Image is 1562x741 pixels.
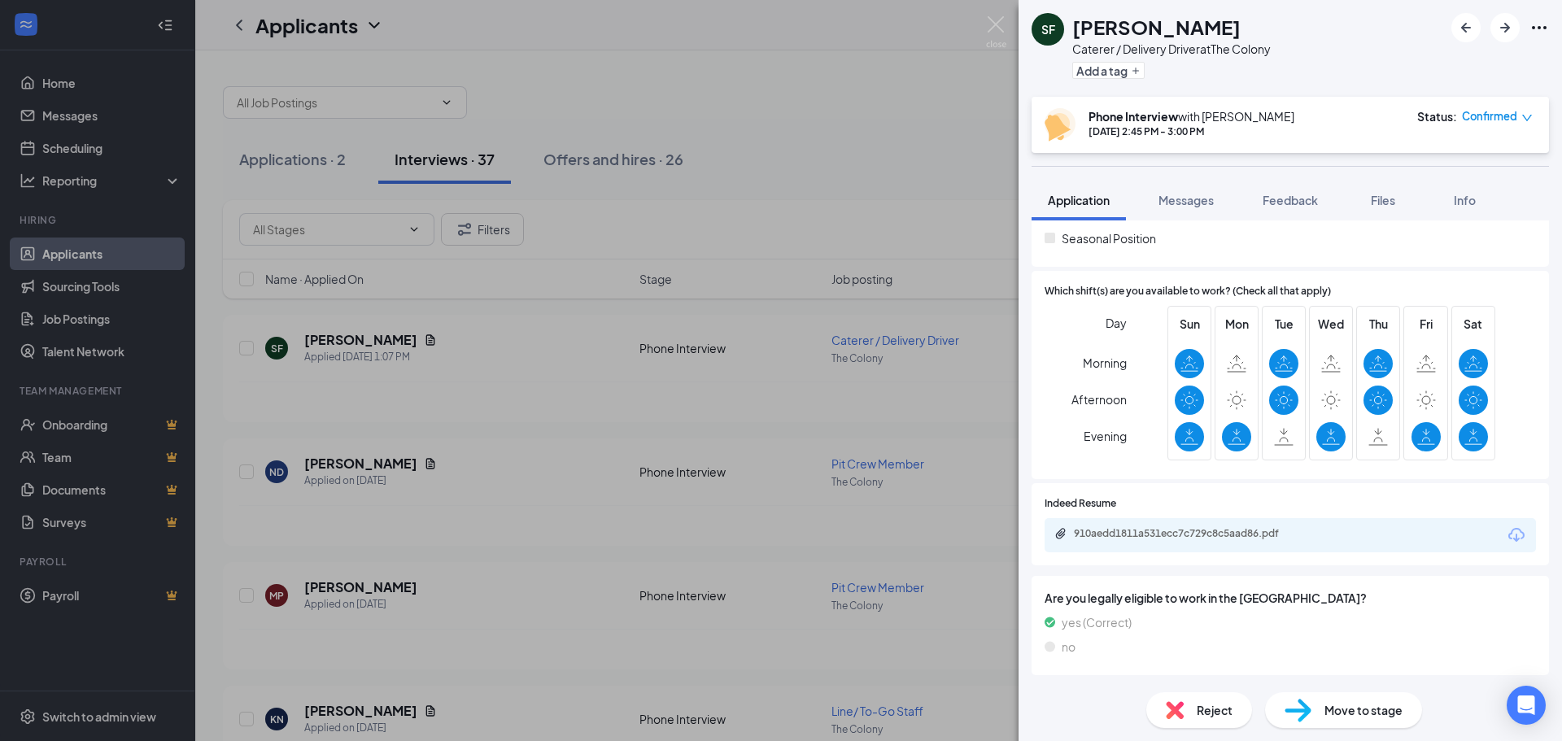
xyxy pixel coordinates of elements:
span: Move to stage [1324,701,1403,719]
span: Info [1454,193,1476,207]
svg: Download [1507,525,1526,545]
span: Tue [1269,315,1298,333]
span: Are you legally eligible to work in the [GEOGRAPHIC_DATA]? [1045,589,1536,607]
a: Paperclip910aedd1811a531ecc7c729c8c5aad86.pdf [1054,527,1318,543]
span: Thu [1363,315,1393,333]
span: Which shift(s) are you available to work? (Check all that apply) [1045,284,1331,299]
span: Afternoon [1071,385,1127,414]
span: Sun [1175,315,1204,333]
span: yes (Correct) [1062,613,1132,631]
svg: Plus [1131,66,1141,76]
svg: ArrowLeftNew [1456,18,1476,37]
span: Messages [1158,193,1214,207]
span: down [1521,112,1533,124]
div: 910aedd1811a531ecc7c729c8c5aad86.pdf [1074,527,1302,540]
span: Sat [1459,315,1488,333]
button: PlusAdd a tag [1072,62,1145,79]
div: Caterer / Delivery Driver at The Colony [1072,41,1271,57]
h1: [PERSON_NAME] [1072,13,1241,41]
span: Application [1048,193,1110,207]
span: Seasonal Position [1062,229,1156,247]
button: ArrowLeftNew [1451,13,1481,42]
b: Phone Interview [1089,109,1178,124]
svg: Paperclip [1054,527,1067,540]
svg: ArrowRight [1495,18,1515,37]
span: Wed [1316,315,1346,333]
span: Indeed Resume [1045,496,1116,512]
div: [DATE] 2:45 PM - 3:00 PM [1089,124,1294,138]
span: Feedback [1263,193,1318,207]
div: Status : [1417,108,1457,124]
span: Day [1106,314,1127,332]
span: Evening [1084,421,1127,451]
svg: Ellipses [1529,18,1549,37]
span: Morning [1083,348,1127,377]
div: SF [1041,21,1055,37]
span: Files [1371,193,1395,207]
div: with [PERSON_NAME] [1089,108,1294,124]
span: Mon [1222,315,1251,333]
span: no [1062,638,1076,656]
button: ArrowRight [1490,13,1520,42]
span: Confirmed [1462,108,1517,124]
span: Fri [1411,315,1441,333]
div: Open Intercom Messenger [1507,686,1546,725]
span: Reject [1197,701,1233,719]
